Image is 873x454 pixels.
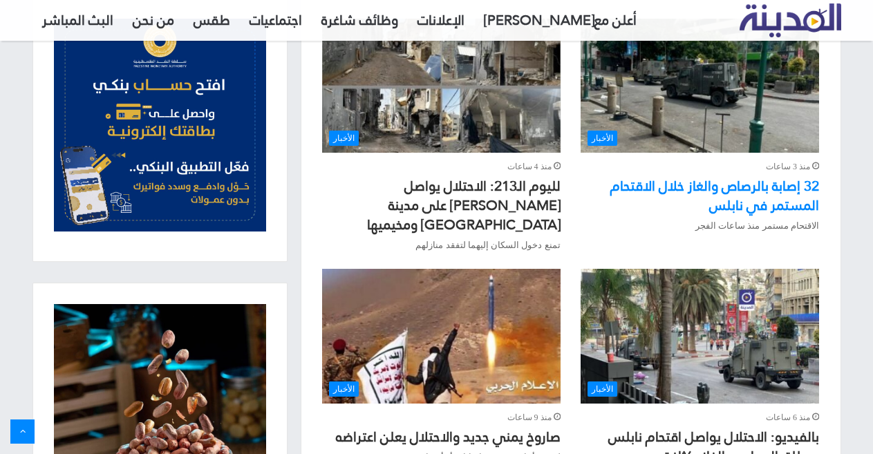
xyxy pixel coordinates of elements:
[610,173,819,218] a: 32 إصابة بالرصاص والغاز خلال الاقتحام المستمر في نابلس
[507,160,561,174] span: منذ 4 ساعات
[322,269,560,403] a: صاروخ يمني جديد والاحتلال يعلن اعتراضه
[507,410,561,425] span: منذ 9 ساعات
[740,4,841,38] a: تلفزيون المدينة
[766,160,819,174] span: منذ 3 ساعات
[322,238,560,252] p: تمنع دخول السكان إليهما لتفقد منازلهم
[581,269,818,403] img: صورة بالفيديو: الاحتلال يواصل اقتحام نابلس ويطلق الرصاص والغاز بكثافة
[322,19,560,153] a: لليوم الـ213: الاحتلال يواصل عدوانه على مدينة طولكرم ومخيميها
[329,381,359,397] span: الأخبار
[581,19,818,153] a: 32 إصابة بالرصاص والغاز خلال الاقتحام المستمر في نابلس
[588,131,617,146] span: الأخبار
[336,424,561,450] a: صاروخ يمني جديد والاحتلال يعلن اعتراضه
[329,131,359,146] span: الأخبار
[581,218,818,233] p: الاقتحام مستمر منذ ساعات الفجر
[766,410,819,425] span: منذ 6 ساعات
[581,269,818,403] a: بالفيديو: الاحتلال يواصل اقتحام نابلس ويطلق الرصاص والغاز بكثافة
[322,19,560,153] img: صورة لليوم الـ213: الاحتلال يواصل عدوانه على مدينة طولكرم ومخيميها
[588,381,617,397] span: الأخبار
[322,269,560,403] img: صورة صاروخ يمني جديد والاحتلال يعلن اعتراضه
[581,19,818,153] img: صورة 32 إصابة بالرصاص والغاز خلال الاقتحام المستمر في نابلس
[367,173,561,238] a: لليوم الـ213: الاحتلال يواصل [PERSON_NAME] على مدينة [GEOGRAPHIC_DATA] ومخيميها
[740,3,841,37] img: تلفزيون المدينة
